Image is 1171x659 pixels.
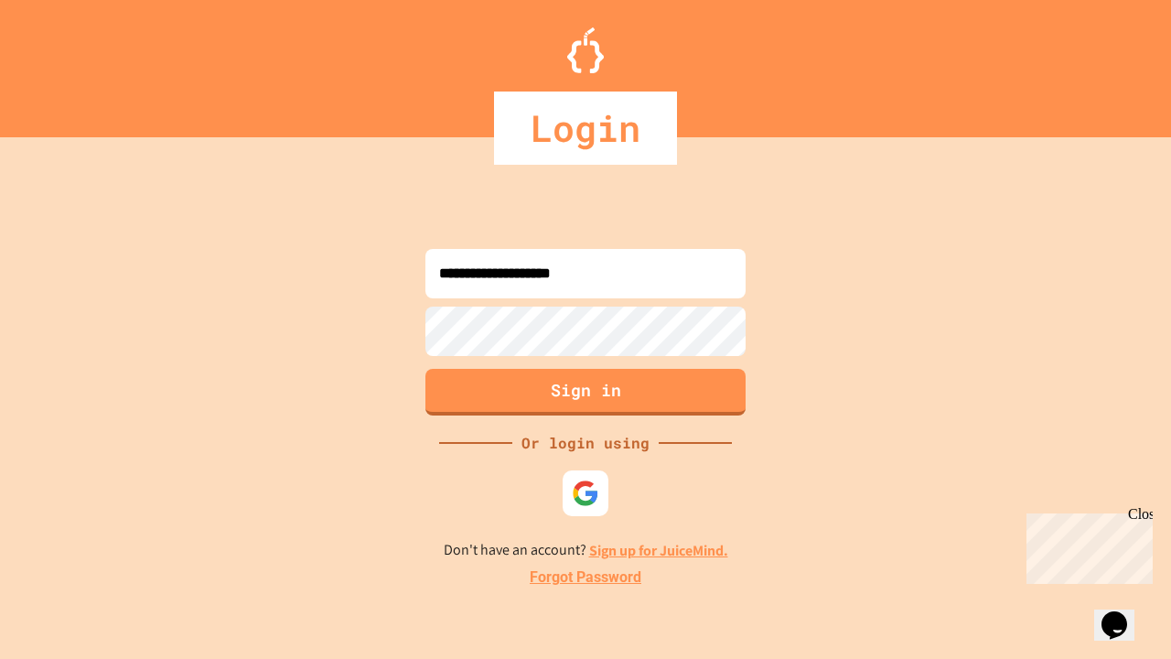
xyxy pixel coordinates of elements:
img: Logo.svg [567,27,604,73]
a: Sign up for JuiceMind. [589,541,728,560]
img: google-icon.svg [572,480,599,507]
p: Don't have an account? [444,539,728,562]
div: Chat with us now!Close [7,7,126,116]
div: Login [494,92,677,165]
a: Forgot Password [530,567,641,589]
iframe: chat widget [1094,586,1153,641]
div: Or login using [512,432,659,454]
button: Sign in [425,369,746,416]
iframe: chat widget [1019,506,1153,584]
